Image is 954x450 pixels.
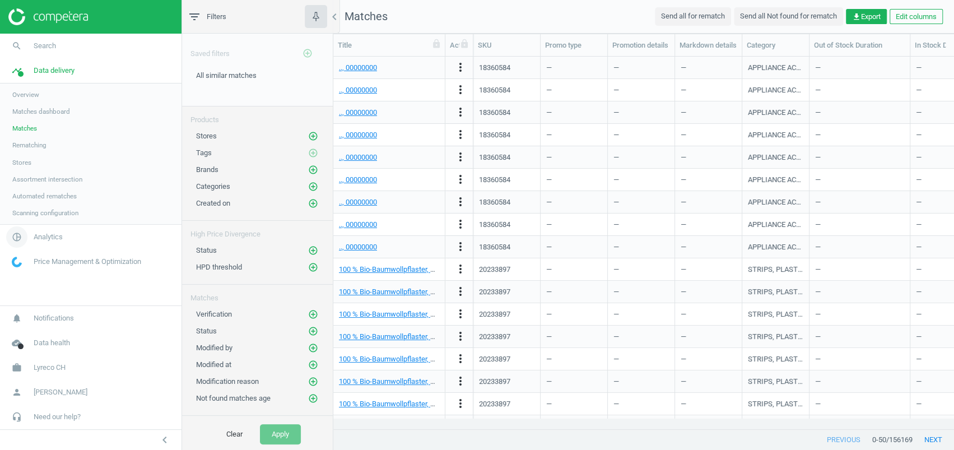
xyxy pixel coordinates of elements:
[308,131,318,141] i: add_circle_outline
[815,125,904,145] div: —
[339,198,377,206] a: .., 00000000
[308,360,318,370] i: add_circle_outline
[748,309,803,319] div: STRIPS, PLASTERS & MEDICAL SU
[196,263,242,271] span: HPD threshold
[545,40,603,50] div: Promo type
[613,103,669,122] div: —
[308,198,318,208] i: add_circle_outline
[308,326,319,337] button: add_circle_outline
[613,237,669,257] div: —
[748,63,803,73] div: APPLIANCE ACCESSORIES
[546,327,602,346] div: —
[196,182,230,191] span: Categories
[748,108,803,118] div: APPLIANCE ACCESSORIES
[613,170,669,189] div: —
[890,9,943,25] button: Edit columns
[12,141,46,150] span: Rematching
[815,215,904,234] div: —
[546,215,602,234] div: —
[748,197,803,207] div: APPLIANCE ACCESSORIES
[815,170,904,189] div: —
[196,394,271,402] span: Not found matches age
[681,80,736,100] div: —
[546,103,602,122] div: —
[296,42,319,65] button: add_circle_outline
[454,397,467,410] i: more_vert
[613,349,669,369] div: —
[454,150,467,165] button: more_vert
[815,394,904,414] div: —
[454,240,467,254] button: more_vert
[339,287,653,296] a: 100 % Bio-Baumwollpflaster, WUNDmed, 02-105, 19x63mm, Packung mit 10 Stück, 4260206629924
[196,71,257,80] span: All similar matches
[339,310,653,318] a: 100 % Bio-Baumwollpflaster, WUNDmed, 02-105, 19x63mm, Packung mit 10 Stück, 4260206629924
[196,246,217,254] span: Status
[338,40,440,50] div: Title
[747,40,804,50] div: Category
[748,332,803,342] div: STRIPS, PLASTERS & MEDICAL SU
[454,307,467,321] i: more_vert
[546,304,602,324] div: —
[546,147,602,167] div: —
[308,309,318,319] i: add_circle_outline
[681,372,736,391] div: —
[846,9,887,25] button: get_appExport
[546,416,602,436] div: —
[303,48,313,58] i: add_circle_outline
[479,152,510,163] div: 18360584
[339,175,377,184] a: .., 00000000
[454,61,467,75] button: more_vert
[454,105,467,120] button: more_vert
[308,342,319,354] button: add_circle_outline
[815,259,904,279] div: —
[339,243,377,251] a: .., 00000000
[852,12,861,21] i: get_app
[308,393,318,403] i: add_circle_outline
[308,245,318,256] i: add_circle_outline
[546,192,602,212] div: —
[6,35,27,57] i: search
[546,372,602,391] div: —
[913,430,954,450] button: next
[613,327,669,346] div: —
[34,41,56,51] span: Search
[182,285,333,303] div: Matches
[748,354,803,364] div: STRIPS, PLASTERS & MEDICAL SU
[12,175,82,184] span: Assortment intersection
[479,265,510,275] div: 20233897
[308,131,319,142] button: add_circle_outline
[748,175,803,185] div: APPLIANCE ACCESSORIES
[681,170,736,189] div: —
[308,181,319,192] button: add_circle_outline
[34,66,75,76] span: Data delivery
[308,262,319,273] button: add_circle_outline
[546,394,602,414] div: —
[6,226,27,248] i: pie_chart_outlined
[886,435,913,445] span: / 156169
[207,12,226,22] span: Filters
[339,63,377,72] a: .., 00000000
[308,262,318,272] i: add_circle_outline
[872,435,886,445] span: 0 - 50
[815,416,904,436] div: —
[748,152,803,163] div: APPLIANCE ACCESSORIES
[815,430,872,450] button: previous
[546,237,602,257] div: —
[454,195,467,210] button: more_vert
[454,374,467,389] button: more_vert
[454,61,467,74] i: more_vert
[339,131,377,139] a: .., 00000000
[546,58,602,77] div: —
[196,327,217,335] span: Status
[454,150,467,164] i: more_vert
[815,237,904,257] div: —
[34,412,81,422] span: Need our help?
[454,262,467,277] button: more_vert
[308,164,319,175] button: add_circle_outline
[681,192,736,212] div: —
[454,195,467,208] i: more_vert
[339,153,377,161] a: .., 00000000
[815,372,904,391] div: —
[308,326,318,336] i: add_circle_outline
[612,40,670,50] div: Promotion details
